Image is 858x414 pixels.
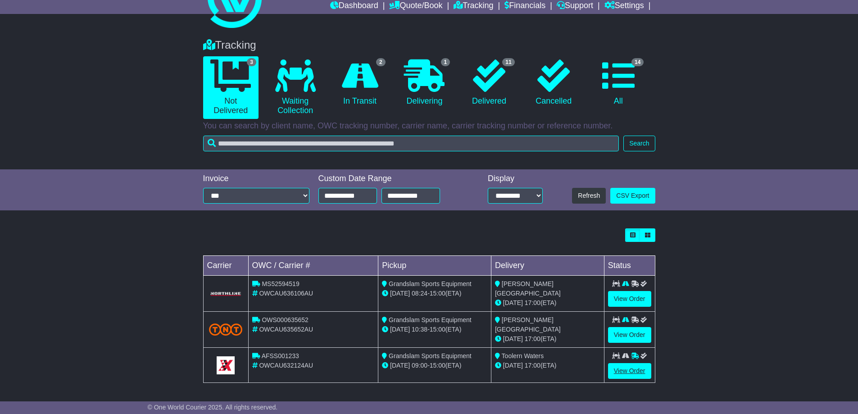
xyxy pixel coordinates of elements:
[148,404,278,411] span: © One World Courier 2025. All rights reserved.
[604,256,655,276] td: Status
[503,362,523,369] span: [DATE]
[217,356,235,374] img: GetCarrierServiceLogo
[203,256,248,276] td: Carrier
[390,326,410,333] span: [DATE]
[378,256,491,276] td: Pickup
[525,362,540,369] span: 17:00
[525,335,540,342] span: 17:00
[412,326,427,333] span: 10:38
[491,256,604,276] td: Delivery
[397,56,452,109] a: 1 Delivering
[259,290,313,297] span: OWCAU636106AU
[248,256,378,276] td: OWC / Carrier #
[495,280,561,297] span: [PERSON_NAME][GEOGRAPHIC_DATA]
[572,188,606,204] button: Refresh
[495,334,600,344] div: (ETA)
[631,58,644,66] span: 14
[608,363,651,379] a: View Order
[608,327,651,343] a: View Order
[503,335,523,342] span: [DATE]
[262,352,299,359] span: AFSS001233
[259,326,313,333] span: OWCAU635652AU
[430,290,445,297] span: 15:00
[318,174,463,184] div: Custom Date Range
[203,174,309,184] div: Invoice
[610,188,655,204] a: CSV Export
[376,58,386,66] span: 2
[209,291,243,296] img: GetCarrierServiceLogo
[526,56,581,109] a: Cancelled
[382,325,487,334] div: - (ETA)
[412,290,427,297] span: 08:24
[389,352,472,359] span: Grandslam Sports Equipment
[259,362,313,369] span: OWCAU632124AU
[389,280,472,287] span: Grandslam Sports Equipment
[412,362,427,369] span: 09:00
[495,361,600,370] div: (ETA)
[247,58,256,66] span: 3
[590,56,646,109] a: 14 All
[382,289,487,298] div: - (ETA)
[199,39,660,52] div: Tracking
[262,316,309,323] span: OWS000635652
[430,362,445,369] span: 15:00
[332,56,387,109] a: 2 In Transit
[623,136,655,151] button: Search
[488,174,543,184] div: Display
[502,352,544,359] span: Toolern Waters
[209,323,243,336] img: TNT_Domestic.png
[461,56,517,109] a: 11 Delivered
[503,299,523,306] span: [DATE]
[441,58,450,66] span: 1
[203,121,655,131] p: You can search by client name, OWC tracking number, carrier name, carrier tracking number or refe...
[203,56,259,119] a: 3 Not Delivered
[430,326,445,333] span: 15:00
[495,316,561,333] span: [PERSON_NAME][GEOGRAPHIC_DATA]
[502,58,514,66] span: 11
[268,56,323,119] a: Waiting Collection
[525,299,540,306] span: 17:00
[262,280,299,287] span: MS52594519
[608,291,651,307] a: View Order
[390,362,410,369] span: [DATE]
[390,290,410,297] span: [DATE]
[495,298,600,308] div: (ETA)
[382,361,487,370] div: - (ETA)
[389,316,472,323] span: Grandslam Sports Equipment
